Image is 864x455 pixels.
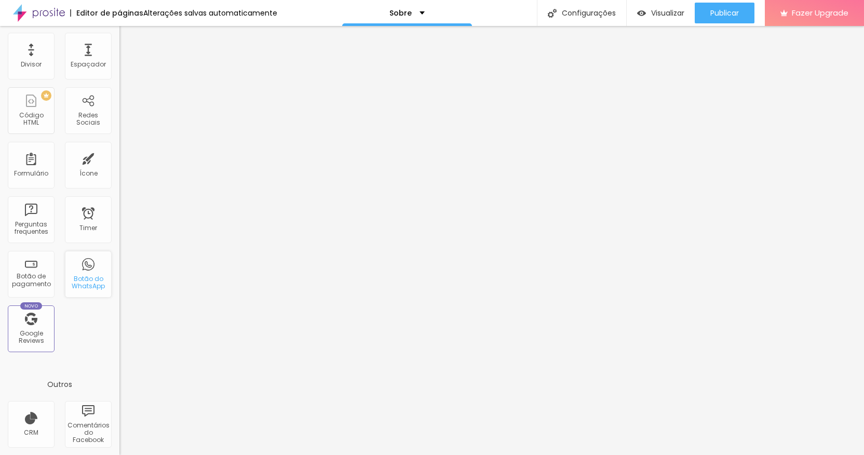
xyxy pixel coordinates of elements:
div: Espaçador [71,61,106,68]
div: Código HTML [10,112,51,127]
p: Sobre [389,9,412,17]
div: CRM [24,429,38,436]
div: Timer [79,224,97,232]
div: Google Reviews [10,330,51,345]
div: Divisor [21,61,42,68]
button: Publicar [695,3,754,23]
div: Ícone [79,170,98,177]
div: Novo [20,302,43,310]
button: Visualizar [627,3,695,23]
img: Icone [548,9,557,18]
span: Fazer Upgrade [792,8,848,17]
div: Botão de pagamento [10,273,51,288]
div: Comentários do Facebook [67,422,109,444]
img: view-1.svg [637,9,646,18]
span: Visualizar [651,9,684,17]
div: Editor de páginas [70,9,143,17]
iframe: Editor [119,26,864,455]
div: Perguntas frequentes [10,221,51,236]
div: Redes Sociais [67,112,109,127]
span: Publicar [710,9,739,17]
div: Formulário [14,170,48,177]
div: Botão do WhatsApp [67,275,109,290]
div: Alterações salvas automaticamente [143,9,277,17]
